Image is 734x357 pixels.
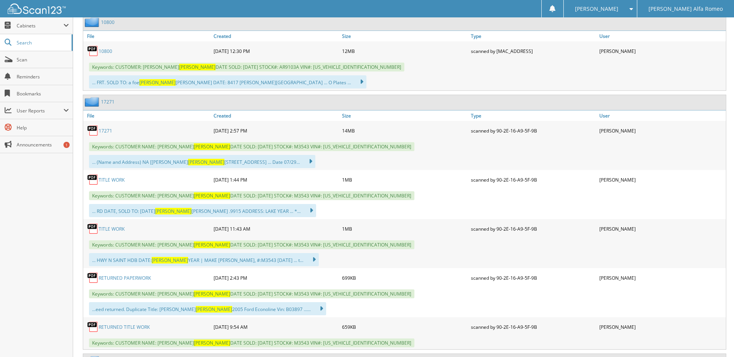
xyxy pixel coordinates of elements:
[99,48,112,54] a: 10800
[63,142,70,148] div: 1
[99,226,125,232] a: TITLE WORK
[212,31,340,41] a: Created
[469,43,597,59] div: scanned by [MAC_ADDRESS]
[85,97,101,107] img: folder2.png
[340,43,469,59] div: 12MB
[212,172,340,187] div: [DATE] 1:44 PM
[469,319,597,335] div: scanned by 90-2E-16-A9-5F-9B
[194,143,230,150] span: [PERSON_NAME]
[83,110,212,121] a: File
[188,159,224,165] span: [PERSON_NAME]
[196,306,232,313] span: [PERSON_NAME]
[212,270,340,286] div: [DATE] 2:43 PM
[695,320,734,357] iframe: Chat Widget
[152,257,188,263] span: [PERSON_NAME]
[194,291,230,297] span: [PERSON_NAME]
[340,172,469,187] div: 1MB
[597,270,726,286] div: [PERSON_NAME]
[89,253,319,266] div: ... HWY N SAINT HDB DATE: YEAR | MAKE [PERSON_NAME], #:M3543 [DATE] ... t...
[89,302,326,315] div: ...eed returned. Duplicate Title: [PERSON_NAME] 2005 Ford Econoline Vin: B03897 ......
[89,338,414,347] span: Keywords: CUSTOMER NAME: [PERSON_NAME] DATE SOLD: [DATE] STOCK#: M3543 VIN#: [US_VEHICLE_IDENTIFI...
[101,19,115,25] a: 10800
[17,90,69,97] span: Bookmarks
[340,319,469,335] div: 659KB
[87,272,99,284] img: PDF.png
[17,107,63,114] span: User Reports
[469,123,597,138] div: scanned by 90-2E-16-A9-5F-9B
[340,270,469,286] div: 699KB
[87,223,99,235] img: PDF.png
[99,177,125,183] a: TITLE WORK
[340,110,469,121] a: Size
[17,124,69,131] span: Help
[17,141,69,148] span: Announcements
[469,172,597,187] div: scanned by 90-2E-16-A9-5F-9B
[155,208,192,214] span: [PERSON_NAME]
[469,31,597,41] a: Type
[89,142,414,151] span: Keywords: CUSTOMER NAME: [PERSON_NAME] DATE SOLD: [DATE] STOCK#: M3543 VIN#: [US_VEHICLE_IDENTIFI...
[87,45,99,57] img: PDF.png
[212,319,340,335] div: [DATE] 9:54 AM
[340,31,469,41] a: Size
[89,63,404,71] span: Keywords: CUSTOMER: [PERSON_NAME] DATE SOLD: [DATE] STOCK#: AR9103A VIN#: [US_VEHICLE_IDENTIFICAT...
[85,17,101,27] img: folder2.png
[8,3,66,14] img: scan123-logo-white.svg
[87,321,99,333] img: PDF.png
[212,43,340,59] div: [DATE] 12:30 PM
[89,191,414,200] span: Keywords: CUSTOMER NAME: [PERSON_NAME] DATE SOLD: [DATE] STOCK#: M3543 VIN#: [US_VEHICLE_IDENTIFI...
[575,7,618,11] span: [PERSON_NAME]
[597,31,726,41] a: User
[597,221,726,236] div: [PERSON_NAME]
[89,289,414,298] span: Keywords: CUSTOMER NAME: [PERSON_NAME] DATE SOLD: [DATE] STOCK#: M3543 VIN#: [US_VEHICLE_IDENTIFI...
[469,110,597,121] a: Type
[17,39,68,46] span: Search
[212,221,340,236] div: [DATE] 11:43 AM
[469,270,597,286] div: scanned by 90-2E-16-A9-5F-9B
[194,192,230,199] span: [PERSON_NAME]
[89,75,366,88] div: ... FRT. SOLD TO: a foe [PERSON_NAME] DATE: 8417 [PERSON_NAME][GEOGRAPHIC_DATA] ... O Plates ...
[340,123,469,138] div: 14MB
[648,7,723,11] span: [PERSON_NAME] Alfa Romeo
[139,79,176,86] span: [PERSON_NAME]
[17,22,63,29] span: Cabinets
[17,56,69,63] span: Scan
[194,340,230,346] span: [PERSON_NAME]
[99,324,150,330] a: RETURNED TITLE WORK
[597,110,726,121] a: User
[179,64,216,70] span: [PERSON_NAME]
[89,240,414,249] span: Keywords: CUSTOMER NAME: [PERSON_NAME] DATE SOLD: [DATE] STOCK#: M3543 VIN#: [US_VEHICLE_IDENTIFI...
[597,123,726,138] div: [PERSON_NAME]
[101,99,115,105] a: 17271
[212,110,340,121] a: Created
[87,174,99,185] img: PDF.png
[194,241,230,248] span: [PERSON_NAME]
[99,275,151,281] a: RETURNED PAPERWORK
[212,123,340,138] div: [DATE] 2:57 PM
[99,127,112,134] a: 17271
[89,155,315,168] div: ... (Name and Address) NA [[PERSON_NAME] [STREET_ADDRESS] ... Date 07/29...
[87,125,99,136] img: PDF.png
[469,221,597,236] div: scanned by 90-2E-16-A9-5F-9B
[597,172,726,187] div: [PERSON_NAME]
[17,73,69,80] span: Reminders
[597,319,726,335] div: [PERSON_NAME]
[89,204,316,217] div: ... RD DATE, SOLD TO: [DATE] [PERSON_NAME] .9915 ADDRESS: LAKE YEAR ... *...
[83,31,212,41] a: File
[340,221,469,236] div: 1MB
[597,43,726,59] div: [PERSON_NAME]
